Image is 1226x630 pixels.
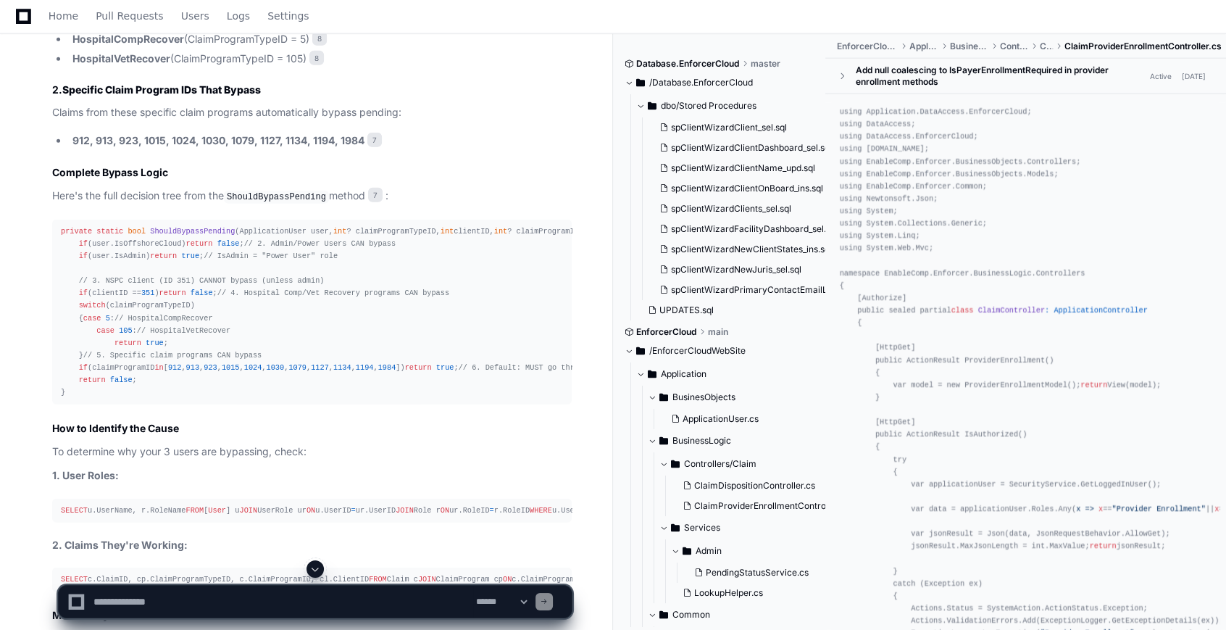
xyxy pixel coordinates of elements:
span: return [405,363,432,372]
span: Logs [227,12,250,20]
span: int [333,227,346,236]
span: true [181,252,199,260]
button: /Database.EnforcerCloud [625,71,814,94]
button: /EnforcerCloudWebSite [625,339,814,362]
strong: 2. Claims They're Working: [52,539,188,551]
button: Services [659,516,849,539]
span: spClientWizardClients_sel.sql [671,203,791,215]
span: Admin [696,545,722,557]
li: (ClaimProgramTypeID = 5) [68,31,572,48]
strong: HospitalVetRecover [72,52,170,65]
span: 1030 [267,363,285,372]
span: ClaimDispositionController.cs [694,480,815,492]
span: EnforcerCloud [636,326,696,338]
span: case [96,326,114,335]
span: return [1090,542,1117,550]
span: 8 [309,51,324,65]
span: Application [661,368,706,380]
button: Application [636,362,826,386]
span: spClientWizardPrimaryContactEmailLink_sel.sql [671,284,869,296]
span: 1079 [288,363,306,372]
span: 8 [312,31,327,46]
span: ClaimController [978,306,1045,315]
span: /EnforcerCloudWebSite [649,345,746,357]
span: // 4. Hospital Comp/Vet Recovery programs CAN bypass [217,289,449,297]
span: 913 [186,363,199,372]
span: Application [909,41,938,52]
span: master [751,58,780,70]
span: if [79,363,88,372]
span: x => [1076,505,1094,513]
svg: Directory [659,432,668,449]
span: 7 [367,133,382,147]
span: in [154,363,163,372]
span: main [708,326,728,338]
span: 7 [368,188,383,202]
span: 1984 [378,363,396,372]
span: "Provider Enrollment" [1112,505,1206,513]
span: spClientWizardNewJuris_sel.sql [671,264,801,275]
span: Pull Requests [96,12,163,20]
svg: Directory [683,542,691,560]
span: // 5. Specific claim programs CAN bypass [83,351,262,360]
button: ClaimProviderEnrollmentController.cs [677,496,850,516]
span: case [83,314,101,323]
button: spClientWizardClient_sel.sql [654,117,829,138]
span: Home [49,12,78,20]
button: spClientWizardClientOnBoard_ins.sql [654,178,829,199]
button: Admin [671,539,849,563]
span: ClaimProviderEnrollmentController.cs [1064,41,1222,52]
span: Database.EnforcerCloud [636,58,739,70]
span: true [146,339,164,347]
svg: Directory [648,97,656,115]
span: BusinessLogic [949,41,988,52]
button: BusinessLogic [648,429,838,452]
span: // 2. Admin/Power Users CAN bypass [244,239,396,248]
div: [DATE] [1182,71,1206,82]
strong: 1. User Roles: [52,469,119,481]
span: int [441,227,454,236]
button: Controllers/Claim [659,452,849,476]
span: if [79,289,88,297]
span: int [494,227,507,236]
span: 351 [141,289,154,297]
span: 912 [168,363,181,372]
span: spClientWizardClientOnBoard_ins.sql [671,183,823,194]
button: spClientWizardClientName_upd.sql [654,158,829,178]
span: 1134 [333,363,351,372]
span: true [436,363,454,372]
strong: HospitalCompRecover [72,33,184,45]
code: ShouldBypassPending [224,191,329,204]
span: spClientWizardClientName_upd.sql [671,162,815,174]
span: BusinesObjects [672,391,735,403]
div: { (user.IsOffshoreCloud) ; (user.IsAdmin) ; (clientID == ) ; (claimProgramTypeID) { : : ; } (clai... [61,225,563,399]
span: x [1214,505,1219,513]
span: Controllers [1000,41,1028,52]
span: ON [306,506,315,515]
span: false [191,289,213,297]
p: To determine why your 3 users are bypassing, check: [52,444,572,460]
span: return [186,239,213,248]
button: ClaimDispositionController.cs [677,476,850,496]
span: if [79,252,88,260]
span: ApplicationUser user, ? claimProgramTypeID, clientID, ? claimProgramID [240,227,579,236]
span: // HospitalVetRecover [137,326,230,335]
span: JOIN [239,506,257,515]
span: Claim [1040,41,1053,52]
button: spClientWizardClientDashboard_sel.sql [654,138,829,158]
span: 1127 [311,363,329,372]
span: : ApplicationController [1045,306,1148,315]
span: Services [684,522,720,534]
span: BusinessLogic [672,435,731,447]
span: if [79,239,88,248]
button: spClientWizardPrimaryContactEmailLink_sel.sql [654,280,829,300]
span: spClientWizardNewClientStates_ins.sql [671,244,832,255]
span: /Database.EnforcerCloud [649,77,753,88]
span: ShouldBypassPending [150,227,235,236]
h2: Complete Bypass Logic [52,165,572,180]
h3: 2. [52,83,572,97]
span: return [1080,381,1107,389]
svg: Directory [659,389,668,406]
span: return [79,376,106,384]
button: BusinesObjects [648,386,838,409]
